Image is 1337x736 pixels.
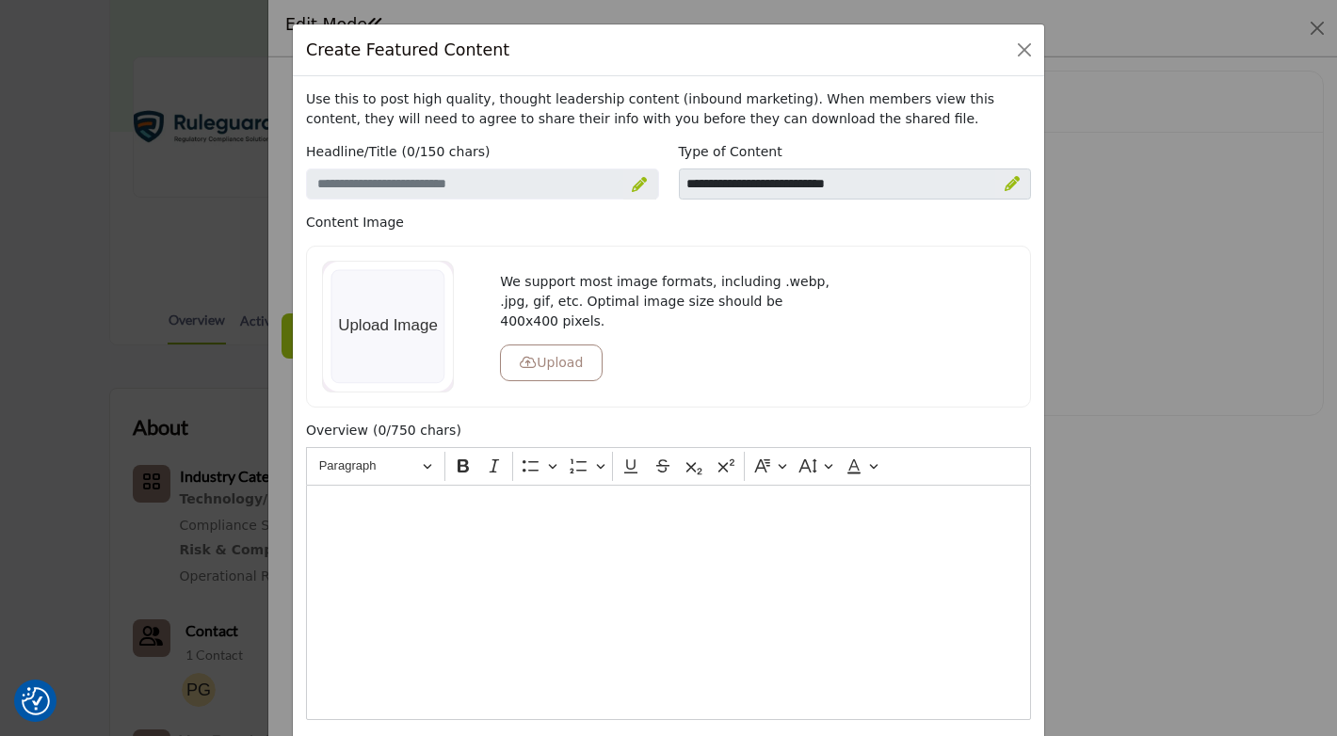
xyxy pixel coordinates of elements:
[407,144,485,159] span: 0/150 chars
[500,272,837,331] p: We support most image formats, including .webp, .jpg, gif, etc. Optimal image size should be 400x...
[373,421,461,440] span: (0/750 chars)
[402,142,491,162] span: ( )
[306,447,1031,484] div: Editor toolbar
[311,452,441,481] button: Heading
[306,168,659,200] input: Enter a compelling headline
[306,89,1031,129] p: Use this to post high quality, thought leadership content (inbound marketing). When members view ...
[1011,37,1038,63] button: Close
[22,687,50,715] img: Revisit consent button
[22,687,50,715] button: Consent Preferences
[500,344,603,381] button: Upload
[679,142,782,162] label: Type of Content
[306,38,509,62] h5: Create Featured Content
[306,485,1031,720] div: Editor editing area: main
[306,213,1031,232] p: Content Image
[319,455,417,477] span: Paragraph
[306,421,368,440] label: Overview
[306,142,397,162] label: Headline/Title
